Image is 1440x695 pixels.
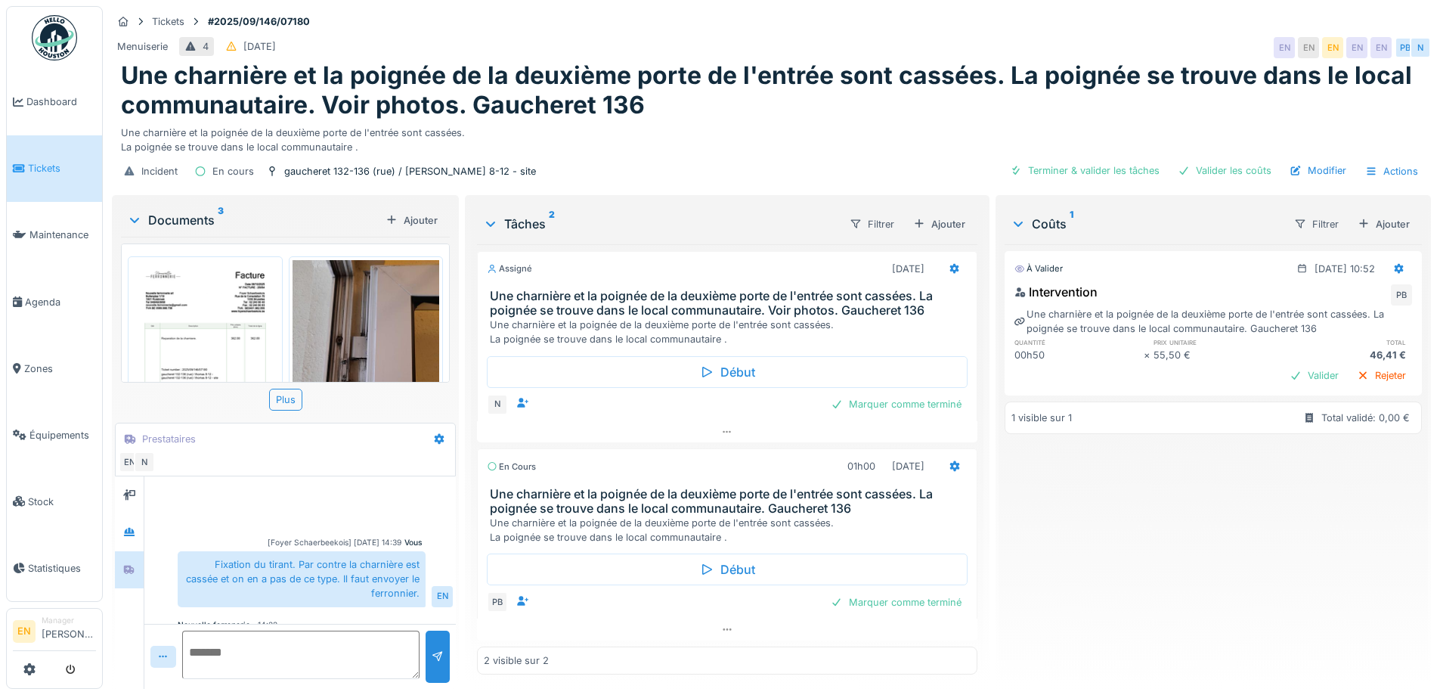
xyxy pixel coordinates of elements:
[1274,37,1295,58] div: EN
[1284,365,1345,386] div: Valider
[132,260,279,451] img: 1wk3c7mcf7k4msfumg736lfvssp3
[1391,284,1412,306] div: PB
[1014,262,1063,275] div: À valider
[7,202,102,268] a: Maintenance
[121,119,1422,154] div: Une charnière et la poignée de la deuxième porte de l'entrée sont cassées. La poignée se trouve d...
[432,586,453,607] div: EN
[1011,411,1072,425] div: 1 visible sur 1
[28,561,96,576] span: Statistiques
[24,361,96,376] span: Zones
[843,213,901,235] div: Filtrer
[1070,215,1073,233] sup: 1
[1144,348,1154,362] div: ×
[119,451,140,473] div: EN
[29,228,96,242] span: Maintenance
[1283,348,1412,362] div: 46,41 €
[1358,160,1425,182] div: Actions
[490,318,970,346] div: Une charnière et la poignée de la deuxième porte de l'entrée sont cassées. La poignée se trouve d...
[29,428,96,442] span: Équipements
[487,591,508,613] div: PB
[142,432,196,446] div: Prestataires
[847,459,875,473] div: 01h00
[7,535,102,601] a: Statistiques
[258,619,277,631] div: 14:22
[1322,37,1343,58] div: EN
[825,592,968,613] div: Marquer comme terminé
[141,164,178,178] div: Incident
[152,14,184,29] div: Tickets
[127,211,379,229] div: Documents
[490,516,970,545] div: Une charnière et la poignée de la deuxième porte de l'entrée sont cassées. La poignée se trouve d...
[218,211,224,229] sup: 3
[1315,262,1375,276] div: [DATE] 10:52
[13,615,96,651] a: EN Manager[PERSON_NAME]
[484,653,549,668] div: 2 visible sur 2
[1395,37,1416,58] div: PB
[1004,160,1166,181] div: Terminer & valider les tâches
[202,14,316,29] strong: #2025/09/146/07180
[1014,283,1098,301] div: Intervention
[32,15,77,61] img: Badge_color-CXgf-gQk.svg
[490,289,970,318] h3: Une charnière et la poignée de la deuxième porte de l'entrée sont cassées. La poignée se trouve d...
[487,262,532,275] div: Assigné
[1298,37,1319,58] div: EN
[549,215,555,233] sup: 2
[1410,37,1431,58] div: N
[1370,37,1392,58] div: EN
[293,260,440,456] img: grdxj3mxgr42j5movcxeujs20kmw
[487,394,508,415] div: N
[7,268,102,335] a: Agenda
[1351,365,1412,386] div: Rejeter
[892,262,924,276] div: [DATE]
[25,295,96,309] span: Agenda
[1283,337,1412,347] h6: total
[892,459,924,473] div: [DATE]
[178,551,426,607] div: Fixation du tirant. Par contre la charnière est cassée et on en a pas de ce type. Il faut envoyer...
[1154,348,1283,362] div: 55,50 €
[487,356,967,388] div: Début
[1154,337,1283,347] h6: prix unitaire
[203,39,209,54] div: 4
[7,69,102,135] a: Dashboard
[483,215,836,233] div: Tâches
[28,495,96,509] span: Stock
[42,615,96,626] div: Manager
[379,210,444,231] div: Ajouter
[7,468,102,535] a: Stock
[1346,37,1367,58] div: EN
[1014,337,1144,347] h6: quantité
[1284,160,1352,181] div: Modifier
[487,554,967,585] div: Début
[284,164,536,178] div: gaucheret 132-136 (rue) / [PERSON_NAME] 8-12 - site
[7,335,102,402] a: Zones
[121,61,1422,119] h1: Une charnière et la poignée de la deuxième porte de l'entrée sont cassées. La poignée se trouve d...
[212,164,254,178] div: En cours
[134,451,155,473] div: N
[28,161,96,175] span: Tickets
[907,214,971,234] div: Ajouter
[243,39,276,54] div: [DATE]
[1014,348,1144,362] div: 00h50
[1172,160,1277,181] div: Valider les coûts
[487,461,536,473] div: En cours
[1014,307,1412,336] div: Une charnière et la poignée de la deuxième porte de l'entrée sont cassées. La poignée se trouve d...
[26,95,96,109] span: Dashboard
[269,389,302,411] div: Plus
[1352,214,1416,234] div: Ajouter
[13,620,36,643] li: EN
[117,39,168,54] div: Menuiserie
[42,615,96,647] li: [PERSON_NAME]
[7,402,102,468] a: Équipements
[1321,411,1410,425] div: Total validé: 0,00 €
[7,135,102,202] a: Tickets
[404,537,423,548] div: Vous
[1011,215,1281,233] div: Coûts
[178,619,255,631] div: Nouvelle ferronerie .
[825,394,968,414] div: Marquer comme terminé
[268,537,401,548] div: [Foyer Schaerbeekois] [DATE] 14:39
[490,487,970,516] h3: Une charnière et la poignée de la deuxième porte de l'entrée sont cassées. La poignée se trouve d...
[1287,213,1346,235] div: Filtrer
